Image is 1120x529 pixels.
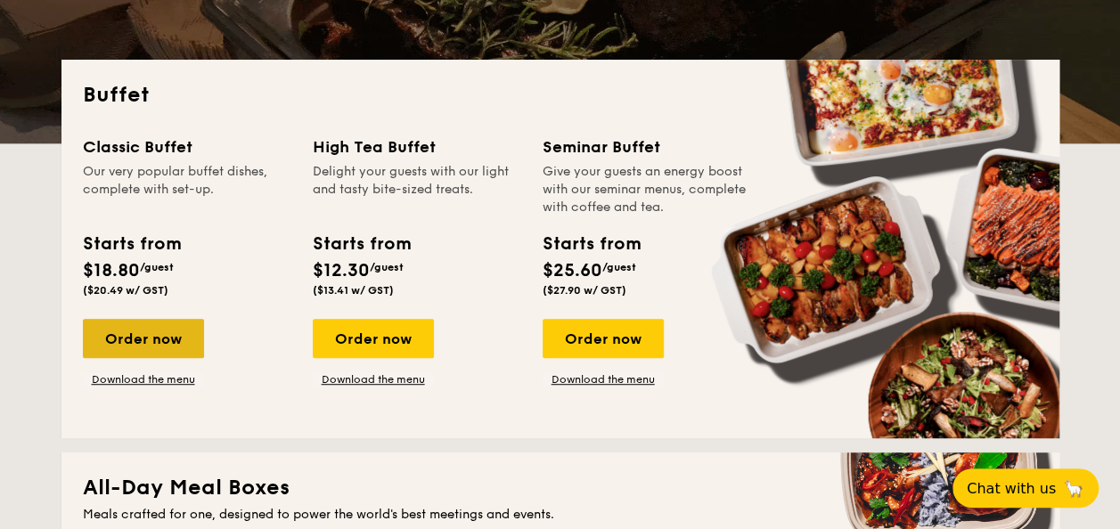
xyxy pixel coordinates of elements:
div: Order now [83,319,204,358]
div: Seminar Buffet [543,134,751,159]
div: Starts from [543,231,640,257]
a: Download the menu [83,372,204,387]
span: /guest [602,261,636,273]
button: Chat with us🦙 [952,468,1099,508]
div: Order now [543,319,664,358]
div: Delight your guests with our light and tasty bite-sized treats. [313,163,521,216]
div: Give your guests an energy boost with our seminar menus, complete with coffee and tea. [543,163,751,216]
span: $12.30 [313,260,370,281]
span: 🦙 [1063,478,1084,499]
h2: Buffet [83,81,1038,110]
div: Starts from [83,231,180,257]
div: Classic Buffet [83,134,291,159]
div: Our very popular buffet dishes, complete with set-up. [83,163,291,216]
div: Order now [313,319,434,358]
span: $25.60 [543,260,602,281]
span: $18.80 [83,260,140,281]
div: Meals crafted for one, designed to power the world's best meetings and events. [83,506,1038,524]
span: ($27.90 w/ GST) [543,284,626,297]
a: Download the menu [313,372,434,387]
span: ($20.49 w/ GST) [83,284,168,297]
a: Download the menu [543,372,664,387]
div: Starts from [313,231,410,257]
span: /guest [370,261,404,273]
span: ($13.41 w/ GST) [313,284,394,297]
div: High Tea Buffet [313,134,521,159]
span: /guest [140,261,174,273]
span: Chat with us [967,480,1056,497]
h2: All-Day Meal Boxes [83,474,1038,502]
